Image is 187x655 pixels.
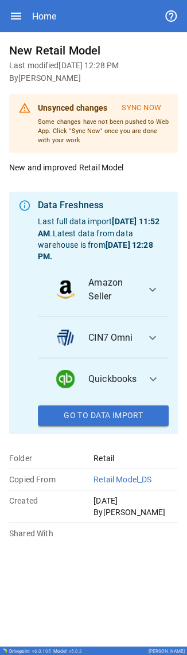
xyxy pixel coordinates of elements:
h6: New Retail Model [9,41,178,60]
button: data_logoAmazon Seller [38,262,169,317]
img: Drivepoint [2,648,7,652]
b: [DATE] 11:52 AM [38,217,159,237]
b: Unsynced changes [38,103,107,112]
b: [DATE] 12:28 PM . [38,240,153,260]
p: Some changes have not been pushed to Web App. Click "Sync Now" once you are done with your work [38,118,169,145]
p: Folder [9,452,93,463]
span: Quickbooks [88,372,137,385]
span: expand_more [146,330,159,344]
p: By [PERSON_NAME] [93,506,178,517]
div: [PERSON_NAME] [149,648,185,653]
p: Created [9,494,93,506]
span: v 5.0.2 [69,648,82,653]
p: [DATE] [93,494,178,506]
button: Sync Now [114,99,169,118]
span: v 6.0.105 [32,648,51,653]
span: CIN7 Omni [88,330,137,344]
p: Shared With [9,527,93,539]
h6: By [PERSON_NAME] [9,72,178,85]
p: New and improved Retail Model [9,162,178,173]
div: Drivepoint [9,648,51,653]
div: Data Freshness [38,198,169,212]
span: expand_more [146,282,159,296]
p: Last full data import . Latest data from data warehouse is from [38,216,169,262]
img: data_logo [56,280,75,298]
div: Model [53,648,82,653]
p: Retail Model_DS [93,473,178,485]
button: data_logoQuickbooks [38,358,169,399]
p: Copied From [9,473,93,485]
span: expand_more [146,372,159,385]
div: Home [32,11,56,22]
h6: Last modified [DATE] 12:28 PM [9,60,178,72]
span: Amazon Seller [88,275,137,303]
img: data_logo [56,328,75,346]
button: data_logoCIN7 Omni [38,317,169,358]
button: Go To Data Import [38,405,169,426]
img: data_logo [56,369,75,388]
p: Retail [93,452,178,463]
